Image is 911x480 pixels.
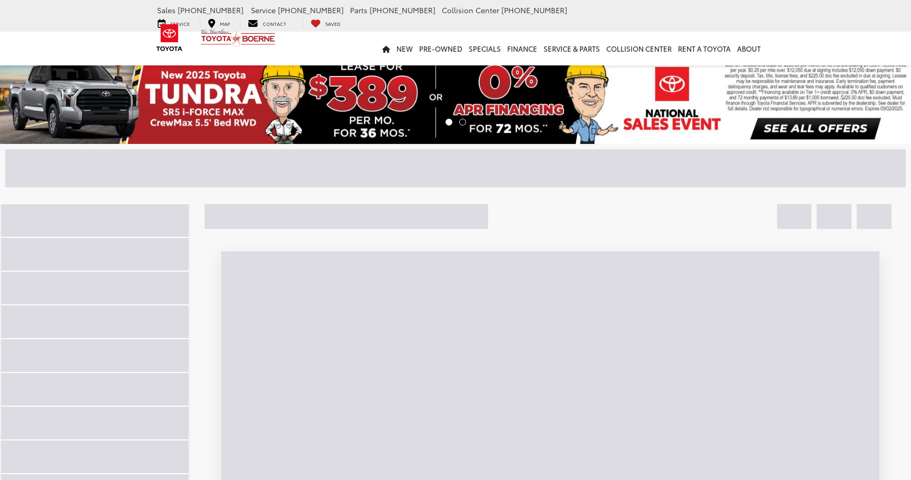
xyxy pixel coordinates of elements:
a: Rent a Toyota [675,32,734,65]
span: Saved [325,20,341,27]
a: Finance [504,32,540,65]
a: Specials [466,32,504,65]
span: Service [251,5,276,15]
span: [PHONE_NUMBER] [370,5,435,15]
a: My Saved Vehicles [303,17,348,28]
span: Parts [350,5,367,15]
span: Sales [157,5,176,15]
a: Pre-Owned [416,32,466,65]
a: New [393,32,416,65]
a: Service & Parts: Opens in a new tab [540,32,603,65]
a: About [734,32,764,65]
img: Vic Vaughan Toyota of Boerne [200,28,276,47]
a: Map [200,17,238,28]
a: Collision Center [603,32,675,65]
a: Service [150,17,198,28]
span: Collision Center [442,5,499,15]
a: Home [379,32,393,65]
span: [PHONE_NUMBER] [501,5,567,15]
img: Toyota [150,21,189,55]
span: [PHONE_NUMBER] [278,5,344,15]
span: [PHONE_NUMBER] [178,5,244,15]
a: Contact [240,17,294,28]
